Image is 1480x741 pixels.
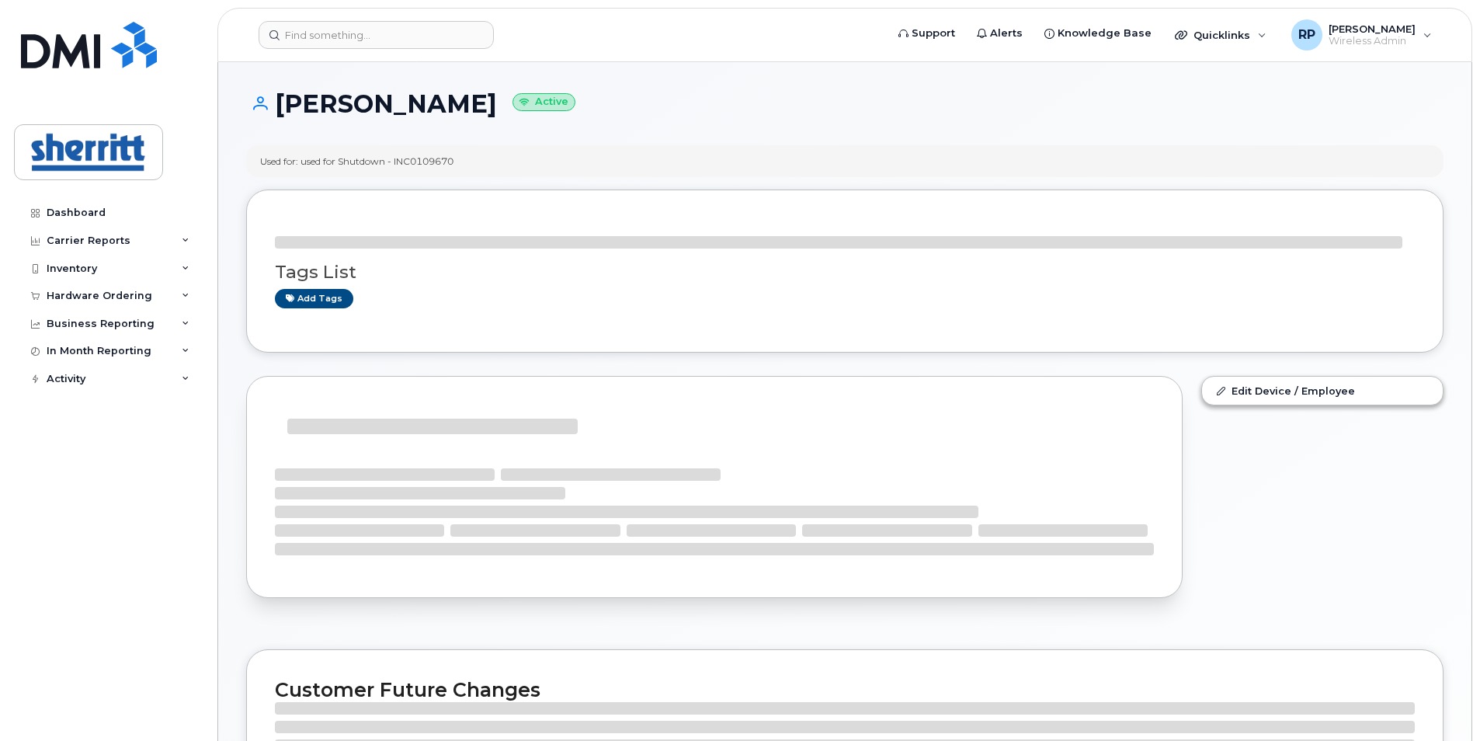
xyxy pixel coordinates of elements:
h1: [PERSON_NAME] [246,90,1444,117]
h2: Customer Future Changes [275,678,1415,701]
div: Used for: used for Shutdown - INC0109670 [260,155,453,168]
h3: Tags List [275,263,1415,282]
small: Active [512,93,575,111]
a: Add tags [275,289,353,308]
a: Edit Device / Employee [1202,377,1443,405]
